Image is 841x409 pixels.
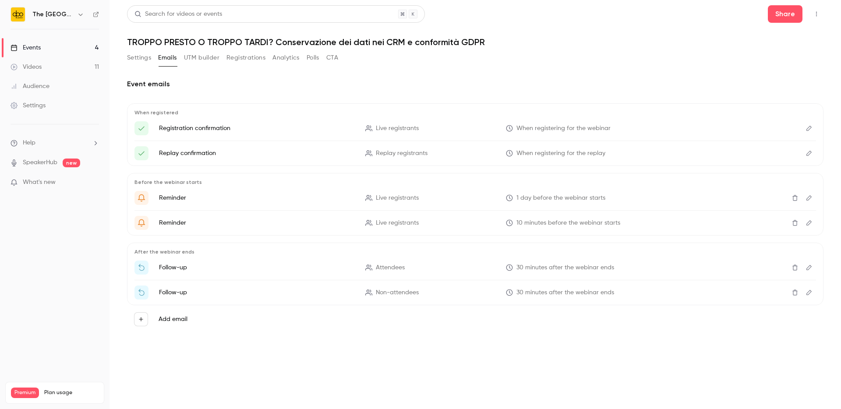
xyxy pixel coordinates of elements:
[159,149,355,158] p: Replay confirmation
[63,159,80,167] span: new
[516,194,605,203] span: 1 day before the webinar starts
[32,10,74,19] h6: The [GEOGRAPHIC_DATA]
[307,51,319,65] button: Polls
[159,124,355,133] p: Registration confirmation
[516,219,620,228] span: 10 minutes before the webinar starts
[134,121,816,135] li: Here's your access link to {{ event_name }}!
[134,286,816,300] li: Watch the replay of {{ event_name }}
[516,288,614,297] span: 30 minutes after the webinar ends
[134,179,816,186] p: Before the webinar starts
[158,51,177,65] button: Emails
[802,286,816,300] button: Edit
[516,149,605,158] span: When registering for the replay
[376,219,419,228] span: Live registrants
[802,146,816,160] button: Edit
[127,79,823,89] h2: Event emails
[159,194,355,202] p: Reminder
[11,7,25,21] img: The DPO Centre
[11,43,41,52] div: Events
[134,10,222,19] div: Search for videos or events
[788,286,802,300] button: Delete
[272,51,300,65] button: Analytics
[159,288,355,297] p: Follow-up
[159,263,355,272] p: Follow-up
[768,5,802,23] button: Share
[11,63,42,71] div: Videos
[11,82,49,91] div: Audience
[134,248,816,255] p: After the webinar ends
[788,191,802,205] button: Delete
[376,263,405,272] span: Attendees
[127,37,823,47] h1: TROPPO PRESTO O TROPPO TARDI? Conservazione dei dati nei CRM e conformità GDPR
[326,51,338,65] button: CTA
[376,288,419,297] span: Non-attendees
[11,388,39,398] span: Premium
[802,261,816,275] button: Edit
[11,138,99,148] li: help-dropdown-opener
[23,138,35,148] span: Help
[802,216,816,230] button: Edit
[134,191,816,205] li: Get Ready for '{{ event_name }}' tomorrow!
[134,146,816,160] li: Here's your access link to {{ event_name }}!
[184,51,219,65] button: UTM builder
[516,263,614,272] span: 30 minutes after the webinar ends
[23,158,57,167] a: SpeakerHub
[516,124,611,133] span: When registering for the webinar
[127,51,151,65] button: Settings
[788,216,802,230] button: Delete
[226,51,265,65] button: Registrations
[134,216,816,230] li: {{ event_name }} is about to go live
[376,194,419,203] span: Live registrants
[159,315,187,324] label: Add email
[134,109,816,116] p: When registered
[802,191,816,205] button: Edit
[11,101,46,110] div: Settings
[23,178,56,187] span: What's new
[159,219,355,227] p: Reminder
[134,261,816,275] li: Thanks for attending {{ event_name }}
[376,124,419,133] span: Live registrants
[376,149,428,158] span: Replay registrants
[788,261,802,275] button: Delete
[44,389,99,396] span: Plan usage
[802,121,816,135] button: Edit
